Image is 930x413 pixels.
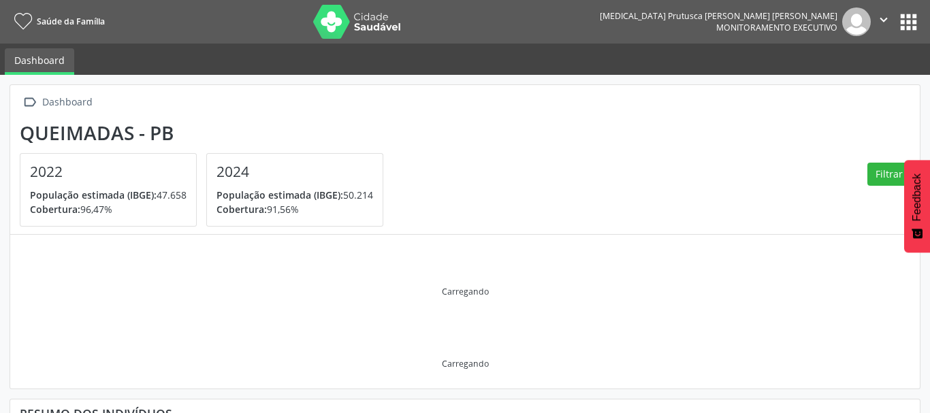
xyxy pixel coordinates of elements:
[30,188,187,202] p: 47.658
[217,163,373,180] h4: 2024
[20,93,95,112] a:  Dashboard
[20,122,393,144] div: Queimadas - PB
[30,202,187,216] p: 96,47%
[876,12,891,27] i: 
[904,160,930,252] button: Feedback - Mostrar pesquisa
[5,48,74,75] a: Dashboard
[842,7,871,36] img: img
[217,203,267,216] span: Cobertura:
[442,358,489,369] div: Carregando
[39,93,95,112] div: Dashboard
[10,10,105,33] a: Saúde da Família
[30,203,80,216] span: Cobertura:
[30,188,157,201] span: População estimada (IBGE):
[37,16,105,27] span: Saúde da Família
[442,286,489,297] div: Carregando
[911,174,923,221] span: Feedback
[217,188,343,201] span: População estimada (IBGE):
[217,188,373,202] p: 50.214
[897,10,920,34] button: apps
[20,93,39,112] i: 
[716,22,837,33] span: Monitoramento Executivo
[217,202,373,216] p: 91,56%
[871,7,897,36] button: 
[867,163,910,186] button: Filtrar
[30,163,187,180] h4: 2022
[600,10,837,22] div: [MEDICAL_DATA] Prutusca [PERSON_NAME] [PERSON_NAME]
